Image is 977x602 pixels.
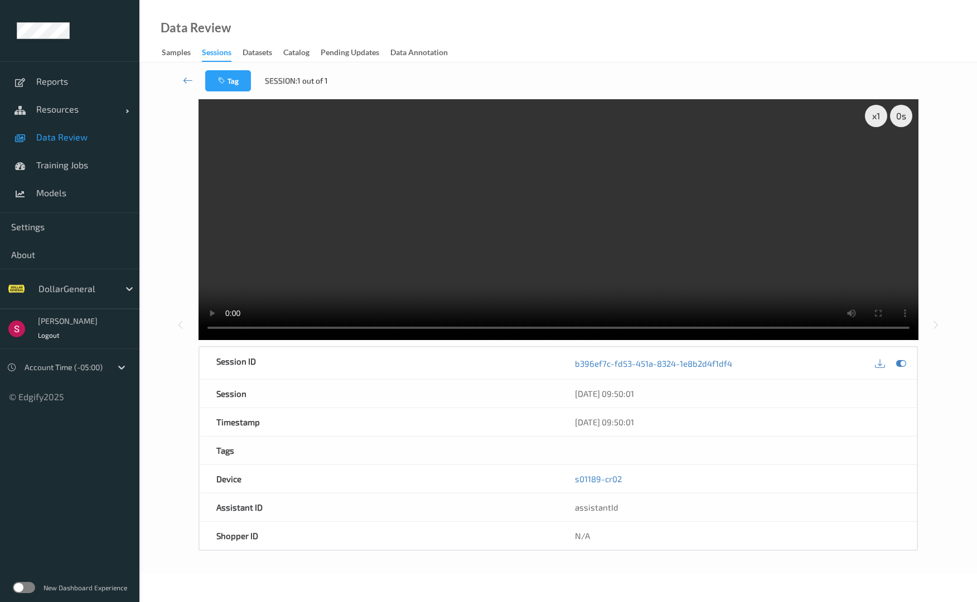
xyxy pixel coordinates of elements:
[575,474,622,484] a: s01189-cr02
[205,70,251,91] button: Tag
[321,47,379,61] div: Pending Updates
[161,22,231,33] div: Data Review
[558,522,917,550] div: N/A
[575,416,900,428] div: [DATE] 09:50:01
[200,380,558,407] div: Session
[202,45,243,62] a: Sessions
[243,47,272,61] div: Datasets
[575,358,732,369] a: b396ef7c-fd53-451a-8324-1e8b2d4f1df4
[283,47,309,61] div: Catalog
[162,45,202,61] a: Samples
[283,45,321,61] a: Catalog
[200,493,558,521] div: Assistant ID
[200,347,558,379] div: Session ID
[200,436,558,464] div: Tags
[200,465,558,493] div: Device
[890,105,912,127] div: 0 s
[200,408,558,436] div: Timestamp
[243,45,283,61] a: Datasets
[390,47,448,61] div: Data Annotation
[390,45,459,61] a: Data Annotation
[575,502,900,513] div: assistantId
[265,75,297,86] span: Session:
[202,47,231,62] div: Sessions
[200,522,558,550] div: Shopper ID
[575,388,900,399] div: [DATE] 09:50:01
[162,47,191,61] div: Samples
[297,75,328,86] span: 1 out of 1
[321,45,390,61] a: Pending Updates
[865,105,887,127] div: x 1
